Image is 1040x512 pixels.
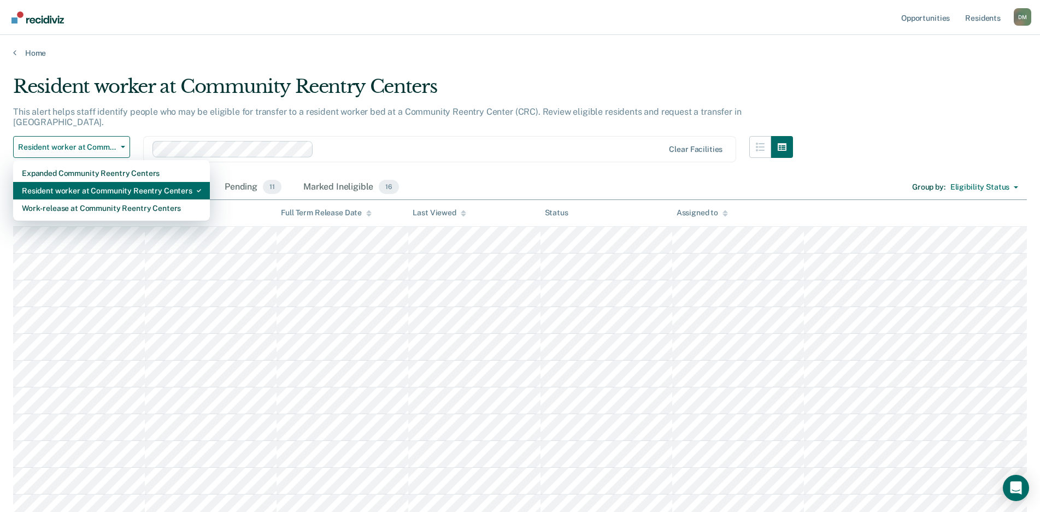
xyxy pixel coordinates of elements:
[677,208,728,217] div: Assigned to
[1003,475,1029,501] div: Open Intercom Messenger
[11,11,64,23] img: Recidiviz
[13,136,130,158] button: Resident worker at Community Reentry Centers
[379,180,399,194] span: 16
[18,143,116,152] span: Resident worker at Community Reentry Centers
[1014,8,1031,26] div: D M
[222,175,284,199] div: Pending11
[950,183,1009,192] div: Eligibility Status
[301,175,401,199] div: Marked Ineligible16
[912,183,945,192] div: Group by :
[13,107,741,127] p: This alert helps staff identify people who may be eligible for transfer to a resident worker bed ...
[281,208,372,217] div: Full Term Release Date
[13,48,1027,58] a: Home
[1014,8,1031,26] button: Profile dropdown button
[413,208,466,217] div: Last Viewed
[669,145,722,154] div: Clear facilities
[22,199,201,217] div: Work-release at Community Reentry Centers
[263,180,281,194] span: 11
[22,182,201,199] div: Resident worker at Community Reentry Centers
[945,179,1023,196] button: Eligibility Status
[13,75,793,107] div: Resident worker at Community Reentry Centers
[545,208,568,217] div: Status
[22,164,201,182] div: Expanded Community Reentry Centers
